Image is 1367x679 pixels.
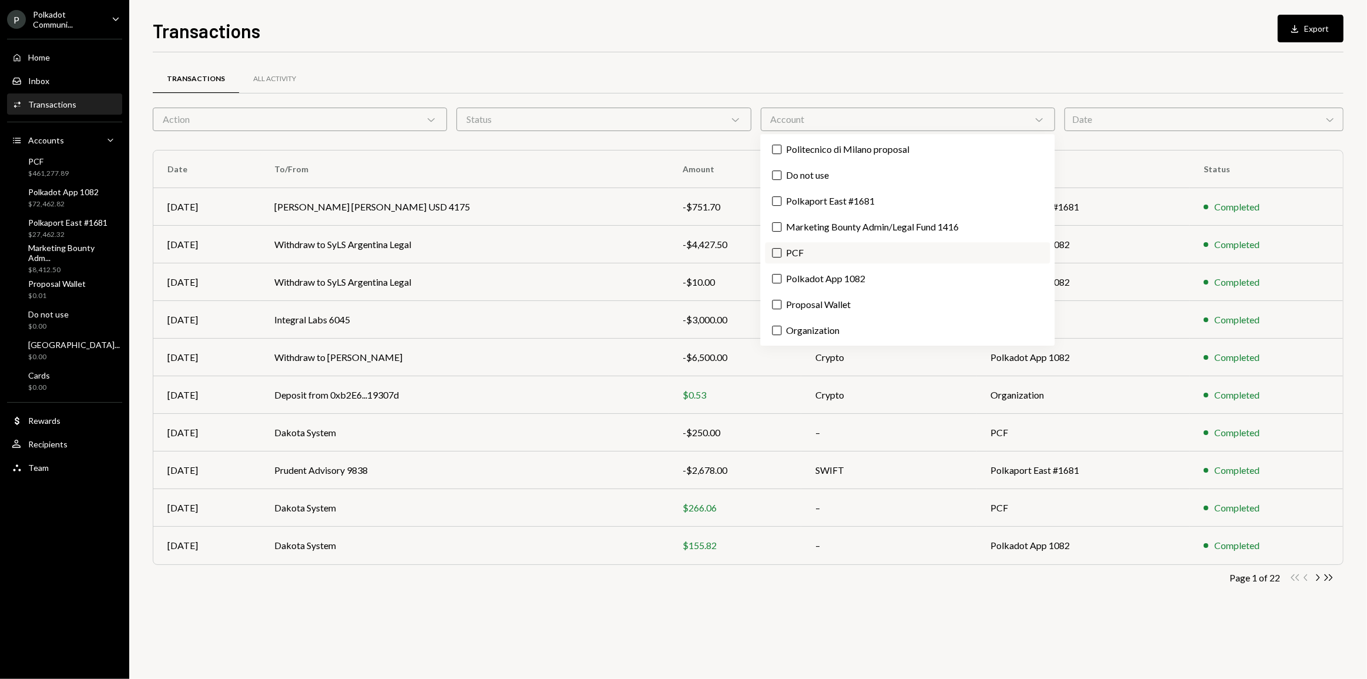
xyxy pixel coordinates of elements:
label: Organization [765,320,1050,341]
div: $0.00 [28,322,69,332]
div: [DATE] [167,238,246,252]
td: PCF [977,301,1190,339]
div: Transactions [28,99,76,109]
div: Completed [1214,313,1259,327]
div: PCF [28,156,69,166]
a: Marketing Bounty Adm...$8,412.50 [7,245,122,273]
td: – [801,489,977,527]
a: Team [7,457,122,478]
button: Export [1278,15,1344,42]
a: Rewards [7,410,122,431]
div: Completed [1214,426,1259,440]
td: – [801,527,977,564]
div: Action [153,108,447,131]
div: Completed [1214,350,1259,364]
div: [DATE] [167,501,246,515]
div: Inbox [28,76,49,86]
div: $0.01 [28,291,86,301]
th: Amount [669,150,801,188]
div: [DATE] [167,350,246,364]
th: To/From [260,150,668,188]
a: Inbox [7,70,122,91]
td: Polkaport East #1681 [977,188,1190,226]
td: Prudent Advisory 9838 [260,451,668,489]
div: $266.06 [683,501,787,515]
div: Completed [1214,238,1259,252]
div: [DATE] [167,275,246,289]
div: -$6,500.00 [683,350,787,364]
th: Status [1190,150,1343,188]
button: Marketing Bounty Admin/Legal Fund 1416 [772,222,782,232]
div: Completed [1214,501,1259,515]
button: Polkadot App 1082 [772,274,782,283]
td: SWIFT [801,451,977,489]
label: PCF [765,242,1050,263]
td: PCF [977,414,1190,451]
div: Polkadot Communi... [33,9,102,29]
td: Polkaport East #1681 [977,451,1190,489]
div: Completed [1214,200,1259,214]
div: [DATE] [167,313,246,327]
a: Transactions [153,64,239,94]
label: Do not use [765,165,1050,186]
div: Account [761,108,1055,131]
td: Polkadot App 1082 [977,339,1190,376]
td: – [801,414,977,451]
div: -$250.00 [683,426,787,440]
a: All Activity [239,64,310,94]
td: Withdraw to SyLS Argentina Legal [260,226,668,263]
td: Organization [977,376,1190,414]
div: Polkadot App 1082 [28,187,99,197]
div: $461,277.89 [28,169,69,179]
td: Withdraw to SyLS Argentina Legal [260,263,668,301]
div: -$4,427.50 [683,238,787,252]
td: Integral Labs 6045 [260,301,668,339]
a: Accounts [7,129,122,150]
button: Politecnico di Milano proposal [772,145,782,154]
a: [GEOGRAPHIC_DATA]...$0.00 [7,336,125,364]
button: Proposal Wallet [772,300,782,309]
div: Proposal Wallet [28,279,86,289]
div: [DATE] [167,538,246,553]
td: Polkadot App 1082 [977,527,1190,564]
label: Polkadot App 1082 [765,268,1050,289]
div: -$751.70 [683,200,787,214]
div: $0.00 [28,352,120,362]
div: [GEOGRAPHIC_DATA]... [28,340,120,350]
div: [DATE] [167,388,246,402]
div: Transactions [167,74,225,84]
button: Do not use [772,170,782,180]
a: Recipients [7,433,122,454]
a: PCF$461,277.89 [7,153,122,181]
div: Rewards [28,416,61,426]
div: $0.00 [28,383,50,393]
div: Recipients [28,439,68,449]
div: Date [1064,108,1344,131]
a: Polkaport East #1681$27,462.32 [7,214,122,242]
td: Dakota System [260,527,668,564]
div: Home [28,52,50,62]
td: Dakota System [260,489,668,527]
h1: Transactions [153,19,260,42]
a: Cards$0.00 [7,367,122,395]
div: $27,462.32 [28,230,108,240]
div: All Activity [253,74,296,84]
label: Politecnico di Milano proposal [765,139,1050,160]
div: Page 1 of 22 [1230,572,1280,583]
a: Proposal Wallet$0.01 [7,275,122,303]
div: $155.82 [683,538,787,553]
div: Cards [28,370,50,380]
div: $0.53 [683,388,787,402]
td: Crypto [801,376,977,414]
div: [DATE] [167,426,246,440]
button: Polkaport East #1681 [772,196,782,206]
div: Completed [1214,463,1259,477]
div: -$3,000.00 [683,313,787,327]
div: -$2,678.00 [683,463,787,477]
div: [DATE] [167,463,246,477]
div: Polkaport East #1681 [28,218,108,228]
label: Marketing Bounty Admin/Legal Fund 1416 [765,216,1050,238]
div: [DATE] [167,200,246,214]
div: Completed [1214,388,1259,402]
div: P [7,10,26,29]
